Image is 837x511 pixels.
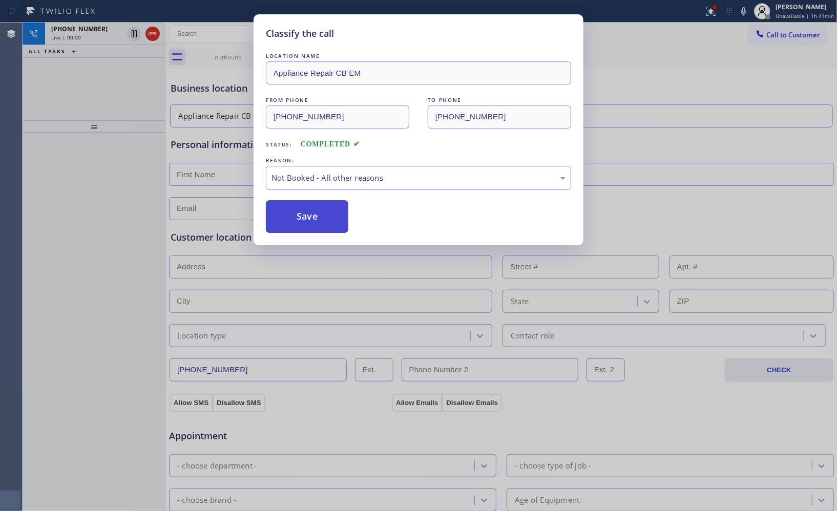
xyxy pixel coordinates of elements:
h5: Classify the call [266,27,334,40]
div: REASON: [266,155,571,166]
input: From phone [266,105,409,129]
button: Save [266,200,348,233]
div: LOCATION NAME [266,51,571,61]
div: Not Booked - All other reasons [271,172,566,184]
div: FROM PHONE [266,95,409,105]
div: TO PHONE [428,95,571,105]
span: COMPLETED [301,140,360,148]
span: Status: [266,141,292,148]
input: To phone [428,105,571,129]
